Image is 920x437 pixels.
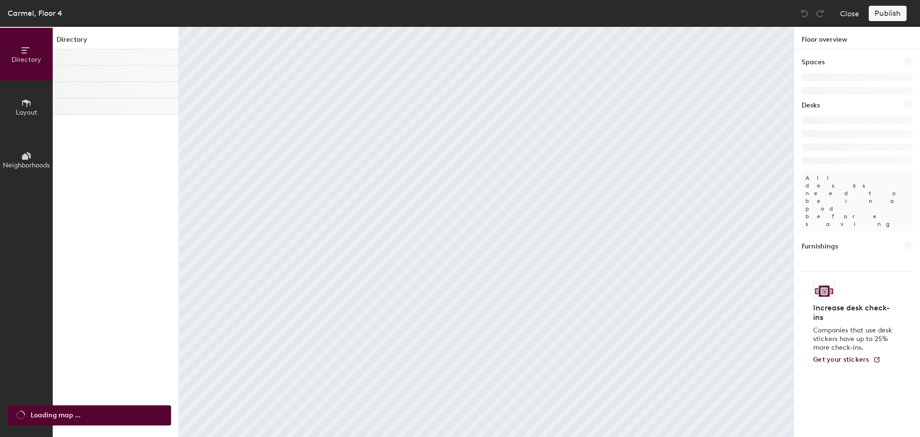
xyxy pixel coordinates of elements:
[802,100,820,111] h1: Desks
[3,161,50,169] span: Neighborhoods
[802,57,825,68] h1: Spaces
[8,7,62,19] div: Carmel, Floor 4
[179,27,793,437] canvas: Map
[53,35,179,49] h1: Directory
[11,56,41,64] span: Directory
[813,283,835,299] img: Sticker logo
[802,241,838,252] h1: Furnishings
[813,303,895,322] h4: Increase desk check-ins
[794,27,920,49] h1: Floor overview
[813,326,895,352] p: Companies that use desk stickers have up to 25% more check-ins.
[813,355,869,364] span: Get your stickers
[800,9,809,18] img: Undo
[16,108,37,117] span: Layout
[31,410,80,421] span: Loading map ...
[840,6,859,21] button: Close
[802,170,912,232] p: All desks need to be in a pod before saving
[813,356,881,364] a: Get your stickers
[815,9,825,18] img: Redo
